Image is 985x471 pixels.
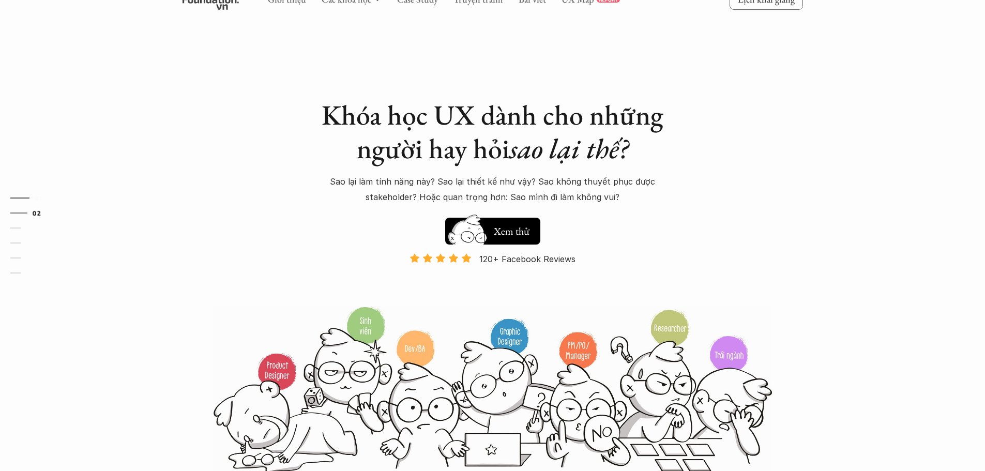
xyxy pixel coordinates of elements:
a: 01 [10,192,59,204]
p: Sao lại làm tính năng này? Sao lại thiết kế như vậy? Sao không thuyết phục được stakeholder? Hoặc... [317,174,669,205]
h1: Khóa học UX dành cho những người hay hỏi [312,98,674,165]
strong: 02 [33,209,41,217]
a: Xem thử [445,212,540,245]
p: 120+ Facebook Reviews [479,251,575,267]
h5: Xem thử [494,224,529,238]
a: 02 [10,207,59,219]
a: 120+ Facebook Reviews [401,253,585,305]
em: sao lại thế? [509,130,628,166]
strong: 01 [35,194,42,202]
